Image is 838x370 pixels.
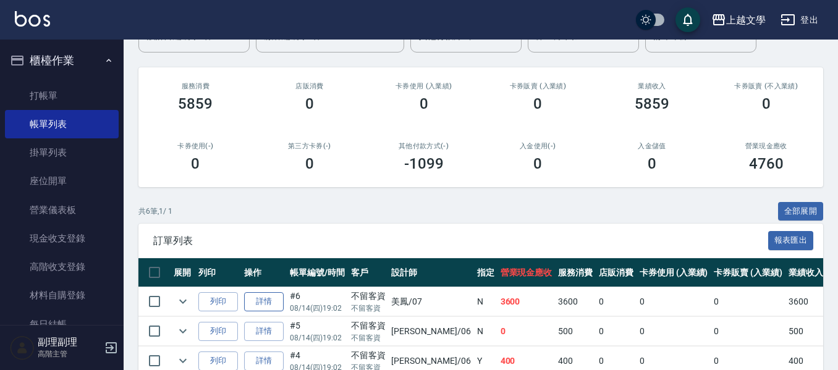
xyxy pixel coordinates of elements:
h3: 5859 [635,95,669,112]
a: 座位開單 [5,167,119,195]
button: 登出 [776,9,823,32]
td: N [474,287,497,316]
h2: 入金儲值 [610,142,695,150]
h2: 卡券販賣 (不入業績) [724,82,808,90]
h3: 0 [420,95,428,112]
td: 0 [497,317,556,346]
th: 業績收入 [785,258,826,287]
th: 指定 [474,258,497,287]
td: 美鳳 /07 [388,287,473,316]
th: 卡券販賣 (入業績) [711,258,785,287]
h2: 卡券使用 (入業績) [381,82,466,90]
button: 報表匯出 [768,231,814,250]
td: #6 [287,287,348,316]
h3: 0 [648,155,656,172]
a: 詳情 [244,322,284,341]
a: 高階收支登錄 [5,253,119,281]
p: 不留客資 [351,303,386,314]
h3: 0 [305,155,314,172]
img: Person [10,335,35,360]
th: 操作 [241,258,287,287]
h3: 0 [533,95,542,112]
button: save [675,7,700,32]
td: 500 [555,317,596,346]
th: 卡券使用 (入業績) [637,258,711,287]
span: 訂單列表 [153,235,768,247]
a: 營業儀表板 [5,196,119,224]
td: [PERSON_NAME] /06 [388,317,473,346]
td: 0 [596,287,637,316]
a: 材料自購登錄 [5,281,119,309]
h2: 業績收入 [610,82,695,90]
p: 08/14 (四) 19:02 [290,332,345,343]
a: 現金收支登錄 [5,224,119,253]
th: 客戶 [348,258,389,287]
td: 0 [711,287,785,316]
th: 設計師 [388,258,473,287]
h3: 0 [191,155,200,172]
h2: 其他付款方式(-) [381,142,466,150]
td: 0 [637,287,711,316]
h2: 卡券販賣 (入業績) [496,82,580,90]
button: 列印 [198,322,238,341]
h3: 服務消費 [153,82,238,90]
h5: 副理副理 [38,336,101,348]
h3: 0 [305,95,314,112]
button: 櫃檯作業 [5,44,119,77]
a: 帳單列表 [5,110,119,138]
td: 3600 [785,287,826,316]
p: 共 6 筆, 1 / 1 [138,206,172,217]
th: 展開 [171,258,195,287]
p: 高階主管 [38,348,101,359]
th: 帳單編號/時間 [287,258,348,287]
h2: 入金使用(-) [496,142,580,150]
td: 0 [637,317,711,346]
button: 全部展開 [778,202,824,221]
td: 0 [596,317,637,346]
h3: 5859 [178,95,213,112]
h2: 營業現金應收 [724,142,808,150]
p: 不留客資 [351,332,386,343]
a: 掛單列表 [5,138,119,167]
td: #5 [287,317,348,346]
td: N [474,317,497,346]
td: 0 [711,317,785,346]
a: 每日結帳 [5,310,119,338]
div: 不留客資 [351,319,386,332]
div: 不留客資 [351,290,386,303]
h3: 4760 [749,155,784,172]
a: 詳情 [244,292,284,311]
h2: 卡券使用(-) [153,142,238,150]
div: 不留客資 [351,349,386,362]
button: expand row [174,322,192,340]
h3: 0 [762,95,771,112]
p: 08/14 (四) 19:02 [290,303,345,314]
td: 500 [785,317,826,346]
th: 營業現金應收 [497,258,556,287]
button: expand row [174,351,192,370]
th: 服務消費 [555,258,596,287]
div: 上越文學 [726,12,766,28]
button: 列印 [198,292,238,311]
a: 報表匯出 [768,234,814,246]
td: 3600 [497,287,556,316]
th: 列印 [195,258,241,287]
h2: 第三方卡券(-) [268,142,352,150]
h3: 0 [533,155,542,172]
h2: 店販消費 [268,82,352,90]
h3: -1099 [404,155,444,172]
button: expand row [174,292,192,311]
a: 打帳單 [5,82,119,110]
button: 上越文學 [706,7,771,33]
img: Logo [15,11,50,27]
th: 店販消費 [596,258,637,287]
td: 3600 [555,287,596,316]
